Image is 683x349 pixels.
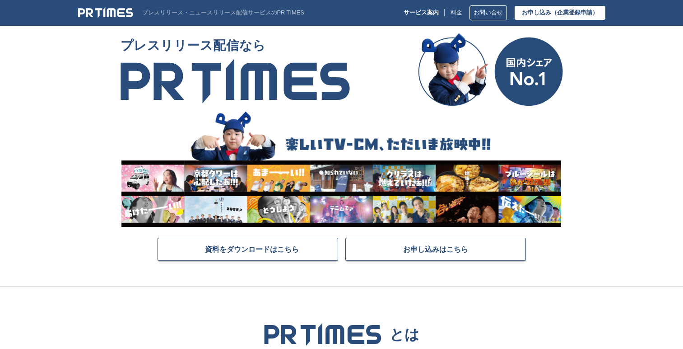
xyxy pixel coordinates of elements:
[451,9,462,16] a: 料金
[469,5,507,20] a: お問い合せ
[404,9,439,16] p: サービス案内
[142,9,304,16] p: プレスリリース・ニュースリリース配信サービスのPR TIMES
[121,58,350,104] img: PR TIMES
[345,238,526,261] a: お申し込みはこちら
[158,238,338,261] a: 資料をダウンロードはこちら
[390,325,419,343] p: とは
[264,323,382,346] img: PR TIMES
[121,110,561,227] img: 楽しいTV-CM、ただいま放映中!!
[205,245,299,254] span: 資料をダウンロードはこちら
[121,33,350,58] span: プレスリリース配信なら
[515,6,605,20] a: お申し込み（企業登録申請）
[418,33,563,106] img: 国内シェア No.1
[551,9,598,16] span: （企業登録申請）
[78,7,133,18] img: PR TIMES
